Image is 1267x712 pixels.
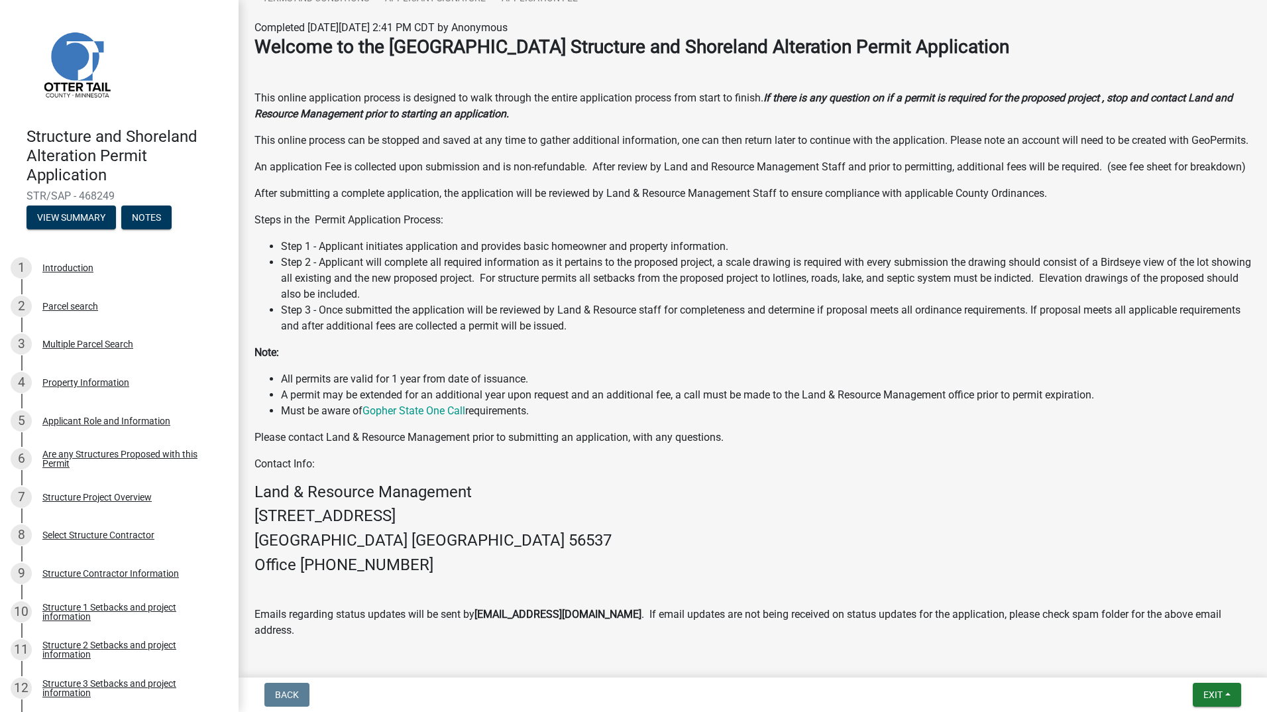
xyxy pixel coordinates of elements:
strong: Welcome to the [GEOGRAPHIC_DATA] Structure and Shoreland Alteration Permit Application [254,36,1009,58]
span: Completed [DATE][DATE] 2:41 PM CDT by Anonymous [254,21,508,34]
div: 2 [11,296,32,317]
span: Back [275,689,299,700]
li: Step 3 - Once submitted the application will be reviewed by Land & Resource staff for completenes... [281,302,1251,334]
p: Steps in the Permit Application Process: [254,212,1251,228]
div: 10 [11,601,32,623]
div: 5 [11,410,32,432]
strong: If there is any question on if a permit is required for the proposed project , stop and contact L... [254,91,1233,120]
div: Structure 2 Setbacks and project information [42,640,217,659]
div: 1 [11,257,32,278]
strong: Note: [254,346,279,359]
h4: Structure and Shoreland Alteration Permit Application [27,127,228,184]
div: Structure 1 Setbacks and project information [42,603,217,621]
div: 7 [11,487,32,508]
li: All permits are valid for 1 year from date of issuance. [281,371,1251,387]
p: Emails regarding status updates will be sent by . If email updates are not being received on stat... [254,607,1251,638]
div: Property Information [42,378,129,387]
button: Back [264,683,309,707]
button: Exit [1193,683,1241,707]
div: Applicant Role and Information [42,416,170,426]
div: Structure 3 Setbacks and project information [42,679,217,697]
li: Step 2 - Applicant will complete all required information as it pertains to the proposed project,... [281,255,1251,302]
div: Structure Contractor Information [42,569,179,578]
p: This online application process is designed to walk through the entire application process from s... [254,90,1251,122]
h4: [GEOGRAPHIC_DATA] [GEOGRAPHIC_DATA] 56537 [254,531,1251,550]
span: Exit [1203,689,1223,700]
div: Structure Project Overview [42,493,152,502]
div: 3 [11,333,32,355]
h4: Land & Resource Management [254,483,1251,502]
img: Otter Tail County, Minnesota [27,14,126,113]
div: Parcel search [42,302,98,311]
div: Are any Structures Proposed with this Permit [42,449,217,468]
div: 4 [11,372,32,393]
wm-modal-confirm: Notes [121,213,172,224]
wm-modal-confirm: Summary [27,213,116,224]
a: Gopher State One Call [362,404,465,417]
p: After submitting a complete application, the application will be reviewed by Land & Resource Mana... [254,186,1251,202]
button: Notes [121,206,172,229]
div: 8 [11,524,32,546]
button: View Summary [27,206,116,229]
div: 6 [11,448,32,469]
li: A permit may be extended for an additional year upon request and an additional fee, a call must b... [281,387,1251,403]
div: Select Structure Contractor [42,530,154,540]
h4: Office [PHONE_NUMBER] [254,556,1251,575]
div: Introduction [42,263,93,272]
p: An application Fee is collected upon submission and is non-refundable. After review by Land and R... [254,159,1251,175]
div: 9 [11,563,32,584]
h4: [STREET_ADDRESS] [254,506,1251,526]
span: STR/SAP - 468249 [27,190,212,202]
li: Must be aware of requirements. [281,403,1251,419]
div: 12 [11,678,32,699]
p: Please contact Land & Resource Management prior to submitting an application, with any questions. [254,430,1251,445]
li: Step 1 - Applicant initiates application and provides basic homeowner and property information. [281,239,1251,255]
div: Multiple Parcel Search [42,339,133,349]
p: Contact Info: [254,456,1251,472]
p: This online process can be stopped and saved at any time to gather additional information, one ca... [254,133,1251,148]
div: 11 [11,639,32,660]
strong: [EMAIL_ADDRESS][DOMAIN_NAME] [474,608,641,621]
